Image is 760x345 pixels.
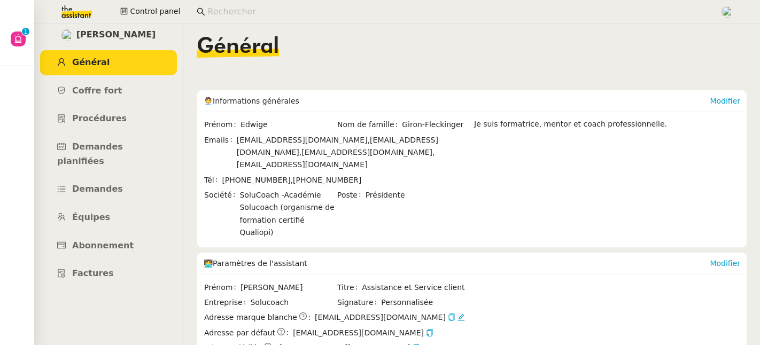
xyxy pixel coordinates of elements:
[204,119,241,131] span: Prénom
[315,311,446,324] span: [EMAIL_ADDRESS][DOMAIN_NAME]
[40,177,177,202] a: Demandes
[381,296,433,309] span: Personnalisée
[40,233,177,258] a: Abonnement
[337,281,362,294] span: Titre
[204,327,275,339] span: Adresse par défaut
[114,4,187,19] button: Control panel
[710,97,740,105] a: Modifier
[204,174,222,186] span: Tél
[237,160,368,169] span: [EMAIL_ADDRESS][DOMAIN_NAME]
[293,327,433,339] span: [EMAIL_ADDRESS][DOMAIN_NAME]
[204,281,241,294] span: Prénom
[204,90,710,112] div: 🧑‍💼
[722,6,733,18] img: users%2FNTfmycKsCFdqp6LX6USf2FmuPJo2%2Favatar%2Fprofile-pic%20(1).png
[24,28,28,37] p: 1
[362,281,469,294] span: Assistance et Service client
[402,119,469,131] span: Giron-Fleckinger
[40,79,177,104] a: Coffre fort
[204,134,237,171] span: Emails
[204,253,710,274] div: 🧑‍💻
[72,268,114,278] span: Factures
[366,189,469,201] span: Présidente
[710,259,740,268] a: Modifier
[204,189,239,239] span: Société
[301,148,435,156] span: [EMAIL_ADDRESS][DOMAIN_NAME],
[239,189,336,239] span: SoluCoach -Académie Solucoach (organisme de formation certifié Qualiopi)
[40,50,177,75] a: Général
[72,212,110,222] span: Équipes
[57,142,123,166] span: Demandes planifiées
[197,36,279,58] span: Général
[241,281,336,294] span: [PERSON_NAME]
[222,176,293,184] span: [PHONE_NUMBER],
[237,136,370,144] span: [EMAIL_ADDRESS][DOMAIN_NAME],
[40,135,177,174] a: Demandes planifiées
[250,296,336,309] span: Solucoach
[337,296,381,309] span: Signature
[337,189,366,201] span: Poste
[76,28,156,42] span: [PERSON_NAME]
[22,28,29,35] nz-badge-sup: 1
[213,259,307,268] span: Paramètres de l'assistant
[204,311,297,324] span: Adresse marque blanche
[72,113,127,123] span: Procédures
[207,5,709,19] input: Rechercher
[130,5,180,18] span: Control panel
[72,57,110,67] span: Général
[61,29,73,41] img: users%2FvXkuctLX0wUbD4cA8OSk7KI5fra2%2Favatar%2F858bcb8a-9efe-43bf-b7a6-dc9f739d6e70
[72,85,122,96] span: Coffre fort
[204,296,250,309] span: Entreprise
[241,119,336,131] span: Edwige
[72,184,123,194] span: Demandes
[40,106,177,131] a: Procédures
[474,118,740,241] div: Je suis formatrice, mentor et coach professionnelle.
[237,136,438,156] span: [EMAIL_ADDRESS][DOMAIN_NAME],
[72,240,134,250] span: Abonnement
[213,97,299,105] span: Informations générales
[40,205,177,230] a: Équipes
[293,176,361,184] span: [PHONE_NUMBER]
[337,119,402,131] span: Nom de famille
